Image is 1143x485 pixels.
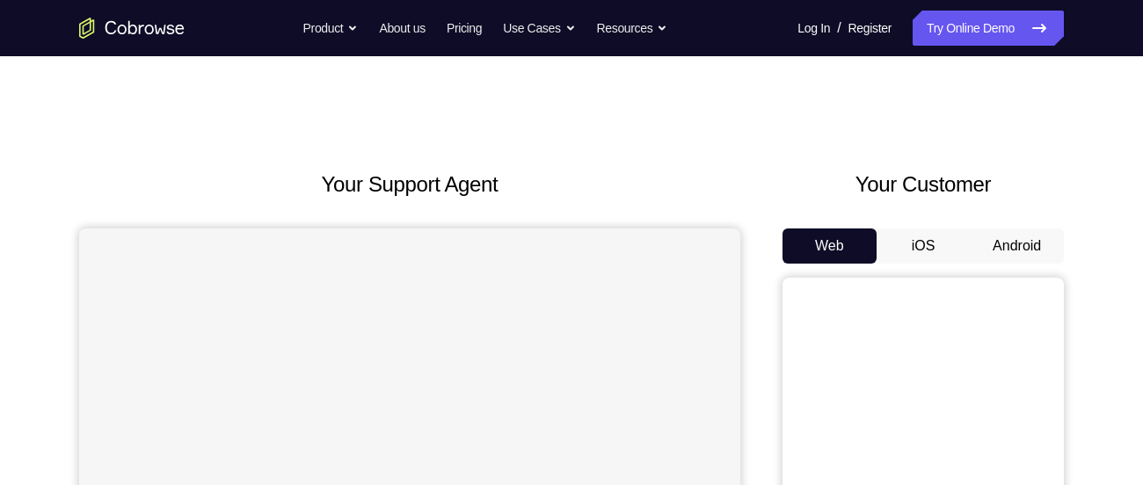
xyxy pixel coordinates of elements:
[79,18,185,39] a: Go to the home page
[877,228,971,264] button: iOS
[797,11,830,46] a: Log In
[783,169,1064,200] h2: Your Customer
[503,11,575,46] button: Use Cases
[379,11,425,46] a: About us
[303,11,359,46] button: Product
[913,11,1064,46] a: Try Online Demo
[79,169,740,200] h2: Your Support Agent
[447,11,482,46] a: Pricing
[837,18,841,39] span: /
[783,228,877,264] button: Web
[970,228,1064,264] button: Android
[597,11,668,46] button: Resources
[848,11,892,46] a: Register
